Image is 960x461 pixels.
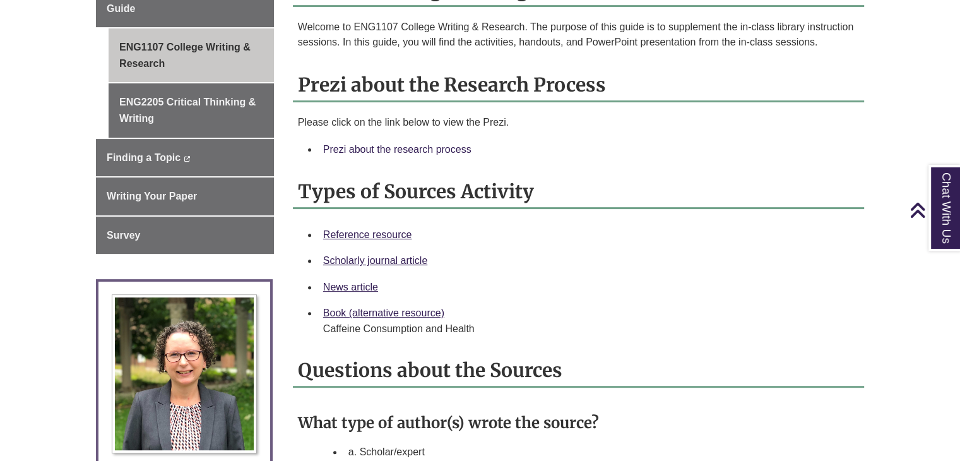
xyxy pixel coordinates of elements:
[323,308,444,318] a: Book (alternative resource)
[107,191,197,201] span: Writing Your Paper
[293,69,864,102] h2: Prezi about the Research Process
[293,354,864,388] h2: Questions about the Sources
[298,115,859,130] p: Please click on the link below to view the Prezi.
[298,20,859,50] p: Welcome to ENG1107 College Writing & Research. The purpose of this guide is to supplement the in-...
[323,321,854,337] div: Caffeine Consumption and Health
[112,294,257,453] img: Profile Photo
[323,229,412,240] a: Reference resource
[298,413,599,433] strong: What type of author(s) wrote the source?
[107,230,140,241] span: Survey
[96,139,274,177] a: Finding a Topic
[109,28,274,82] a: ENG1107 College Writing & Research
[184,156,191,162] i: This link opens in a new window
[109,83,274,137] a: ENG2205 Critical Thinking & Writing
[293,176,864,209] h2: Types of Sources Activity
[323,144,471,155] a: Prezi about the research process
[323,255,427,266] a: Scholarly journal article
[96,177,274,215] a: Writing Your Paper
[107,152,181,163] span: Finding a Topic
[96,217,274,254] a: Survey
[323,282,378,292] a: News article
[910,201,957,219] a: Back to Top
